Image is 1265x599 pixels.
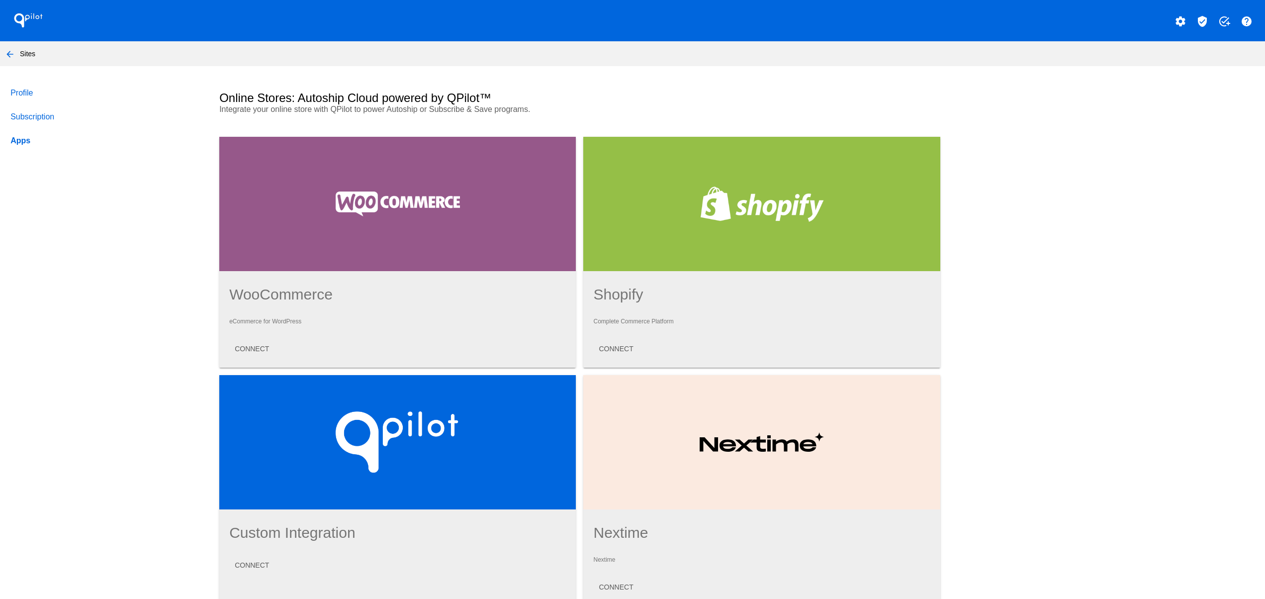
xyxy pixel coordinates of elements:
[229,318,566,325] p: eCommerce for WordPress
[591,578,641,596] button: CONNECT
[1218,15,1230,27] mat-icon: add_task
[8,10,48,30] h1: QPilot
[593,524,930,541] h1: Nextime
[599,345,633,353] span: CONNECT
[227,340,277,358] button: CONNECT
[229,286,566,303] h1: WooCommerce
[229,524,566,541] h1: Custom Integration
[4,48,16,60] mat-icon: arrow_back
[8,81,202,105] a: Profile
[593,286,930,303] h1: Shopify
[593,556,930,563] p: Nextime
[1175,15,1186,27] mat-icon: settings
[1241,15,1253,27] mat-icon: help
[219,105,751,114] p: Integrate your online store with QPilot to power Autoship or Subscribe & Save programs.
[591,340,641,358] button: CONNECT
[235,561,269,569] span: CONNECT
[227,556,277,574] button: CONNECT
[593,318,930,325] p: Complete Commerce Platform
[8,105,202,129] a: Subscription
[235,345,269,353] span: CONNECT
[599,583,633,591] span: CONNECT
[1196,15,1208,27] mat-icon: verified_user
[219,91,491,105] h2: Online Stores: Autoship Cloud powered by QPilot™
[8,129,202,153] a: Apps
